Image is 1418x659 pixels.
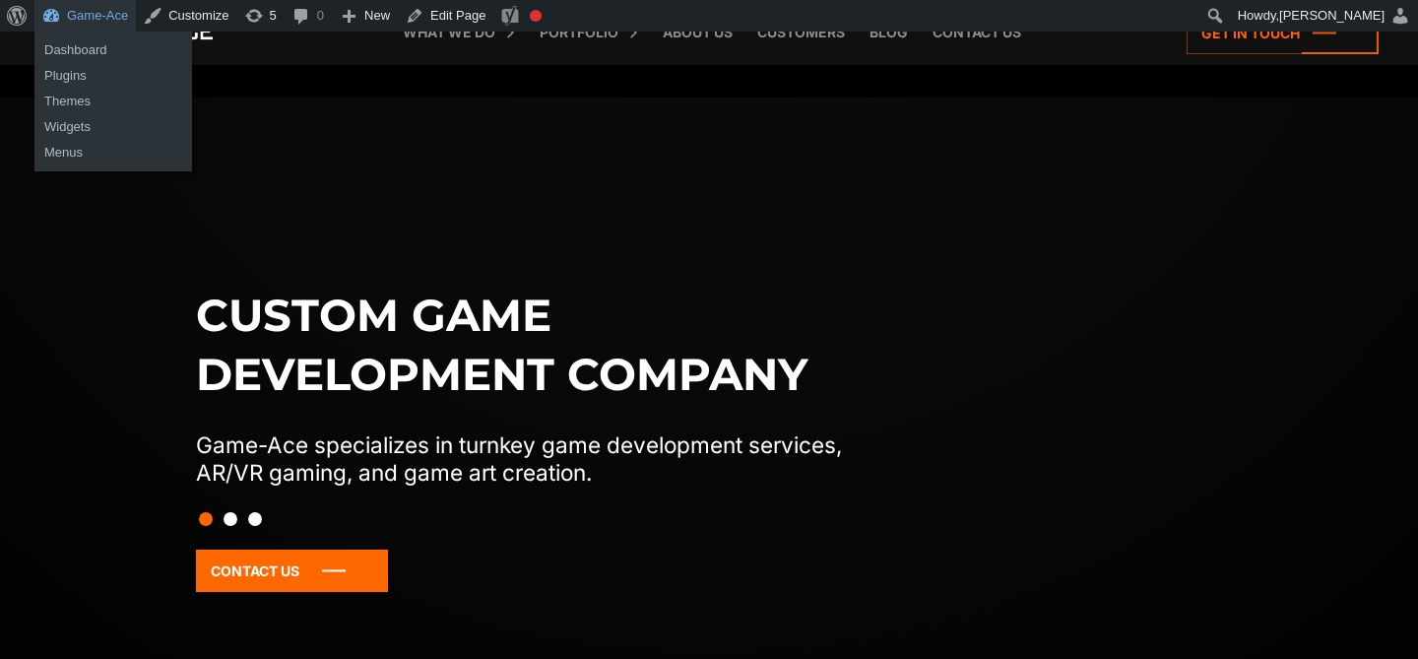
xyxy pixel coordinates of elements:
[34,37,192,63] a: Dashboard
[199,502,213,536] button: Slide 1
[1187,12,1379,54] a: Get in touch
[530,10,542,22] div: Focus keyphrase not set
[34,140,192,165] a: Menus
[34,89,192,114] a: Themes
[34,63,192,89] a: Plugins
[34,83,192,171] ul: Game-Ace
[224,502,237,536] button: Slide 2
[196,286,883,404] h1: Custom game development company
[1279,8,1385,23] span: [PERSON_NAME]
[248,502,262,536] button: Slide 3
[34,114,192,140] a: Widgets
[34,32,192,95] ul: Game-Ace
[196,431,883,487] p: Game-Ace specializes in turnkey game development services, AR/VR gaming, and game art creation.
[196,550,388,592] a: Contact Us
